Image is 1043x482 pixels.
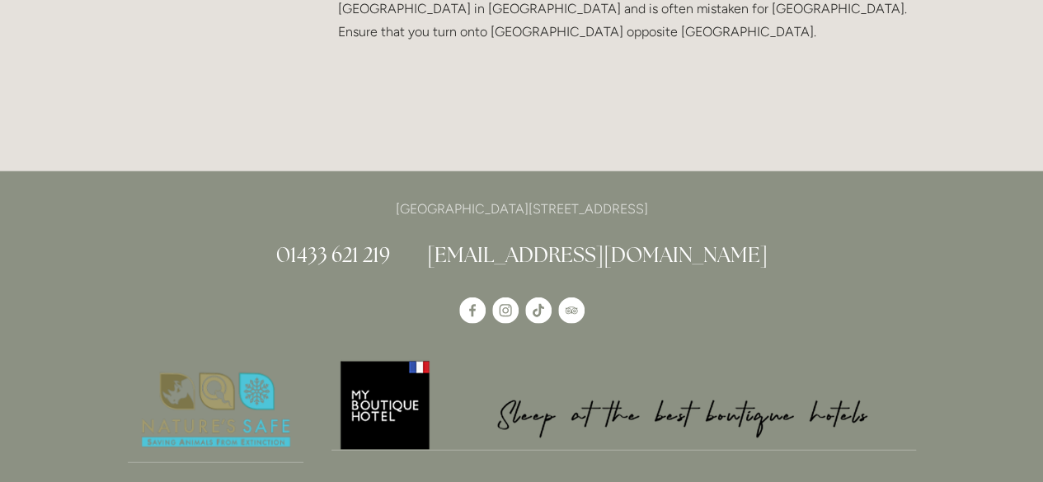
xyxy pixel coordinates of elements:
[492,297,519,324] a: Instagram
[128,198,916,220] p: [GEOGRAPHIC_DATA][STREET_ADDRESS]
[331,358,916,451] a: My Boutique Hotel - Logo
[128,358,304,462] img: Nature's Safe - Logo
[427,241,768,268] a: [EMAIL_ADDRESS][DOMAIN_NAME]
[558,297,585,324] a: TripAdvisor
[525,297,552,324] a: TikTok
[276,241,390,268] a: 01433 621 219
[128,358,304,463] a: Nature's Safe - Logo
[331,358,916,450] img: My Boutique Hotel - Logo
[459,297,486,324] a: Losehill House Hotel & Spa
